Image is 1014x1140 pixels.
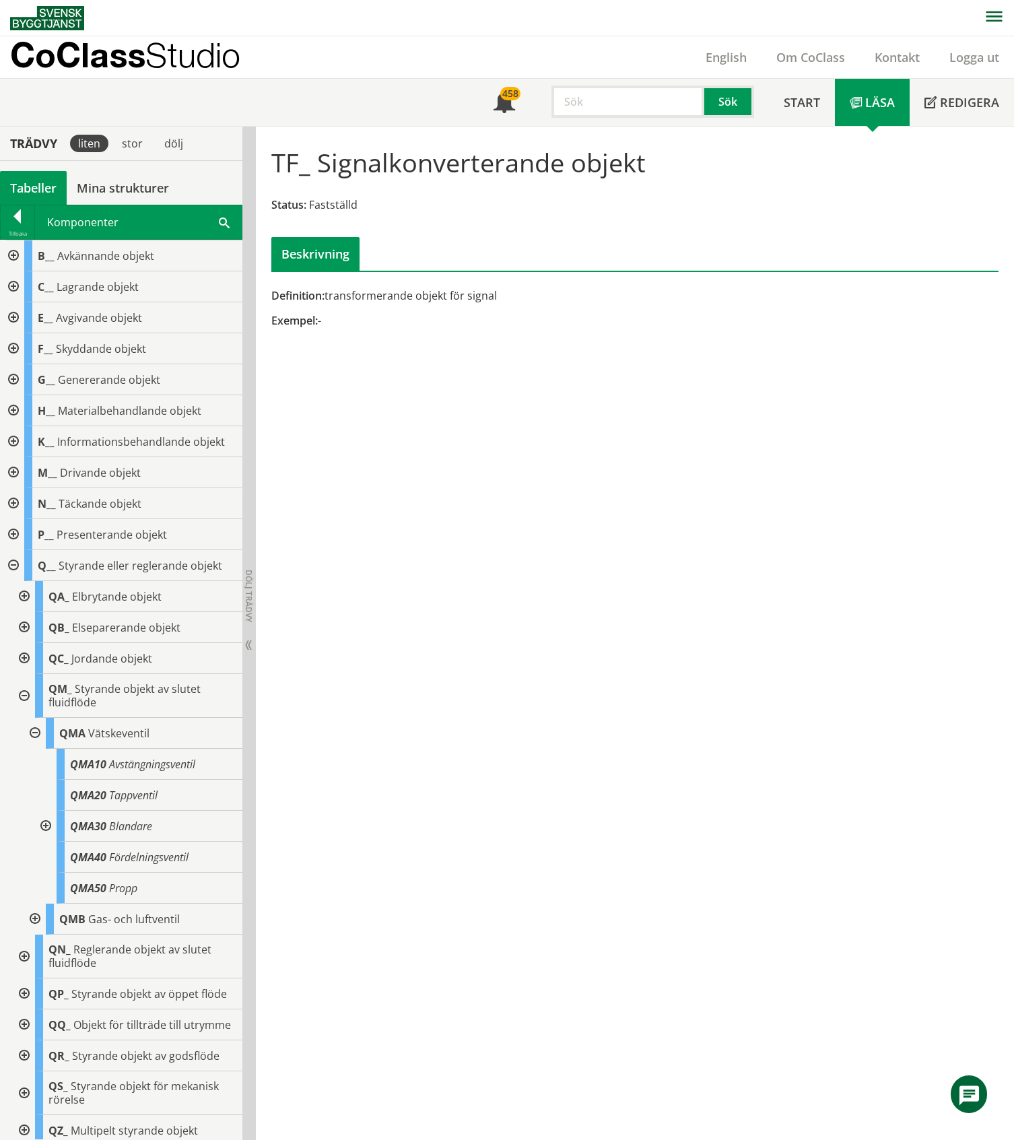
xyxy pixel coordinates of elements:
span: Exempel: [271,313,318,328]
span: Läsa [865,94,895,110]
span: QMB [59,912,86,927]
span: QQ_ [48,1017,71,1032]
a: English [691,49,762,65]
span: Avkännande objekt [57,248,154,263]
span: G__ [38,372,55,387]
span: Tappventil [109,788,158,803]
a: Redigera [910,79,1014,126]
span: Avgivande objekt [56,310,142,325]
div: Beskrivning [271,237,360,271]
span: Skyddande objekt [56,341,146,356]
span: Start [784,94,820,110]
span: QMA30 [70,819,106,834]
a: Start [769,79,835,126]
span: Objekt för tillträde till utrymme [73,1017,231,1032]
span: K__ [38,434,55,449]
span: Elbrytande objekt [72,589,162,604]
span: Fastställd [309,197,358,212]
span: H__ [38,403,55,418]
span: QMA [59,726,86,741]
h1: TF_ Signalkonverterande objekt [271,147,646,177]
span: Gas- och luftventil [88,912,180,927]
a: Mina strukturer [67,171,179,205]
a: Logga ut [935,49,1014,65]
a: Om CoClass [762,49,860,65]
span: Reglerande objekt av slutet fluidflöde [48,942,211,970]
span: Lagrande objekt [57,279,139,294]
span: QP_ [48,986,69,1001]
span: QS_ [48,1079,68,1094]
span: Informationsbehandlande objekt [57,434,225,449]
span: Definition: [271,288,325,303]
div: dölj [156,135,191,152]
span: Styrande objekt av slutet fluidflöde [48,681,201,710]
span: Fördelningsventil [109,850,189,865]
span: Vätskeventil [88,726,149,741]
div: transformerande objekt för signal [271,288,749,303]
span: Styrande eller reglerande objekt [59,558,222,573]
div: Trädvy [3,136,65,151]
span: QMA40 [70,850,106,865]
span: Styrande objekt av öppet flöde [71,986,227,1001]
span: QR_ [48,1048,69,1063]
span: F__ [38,341,53,356]
span: B__ [38,248,55,263]
img: Svensk Byggtjänst [10,6,84,30]
a: 458 [479,79,530,126]
span: M__ [38,465,57,480]
span: Jordande objekt [71,651,152,666]
span: Q__ [38,558,56,573]
span: Blandare [109,819,152,834]
span: Notifikationer [494,93,515,114]
span: P__ [38,527,54,542]
span: Styrande objekt för mekanisk rörelse [48,1079,219,1107]
span: C__ [38,279,54,294]
span: QB_ [48,620,69,635]
span: QMA50 [70,881,106,896]
span: QN_ [48,942,71,957]
span: QM_ [48,681,72,696]
span: QC_ [48,651,69,666]
div: Komponenter [35,205,242,239]
span: Sök i tabellen [219,215,230,229]
span: Elseparerande objekt [72,620,180,635]
span: QMA10 [70,757,106,772]
input: Sök [551,86,704,118]
span: Dölj trädvy [243,570,255,622]
span: Redigera [940,94,999,110]
span: QA_ [48,589,69,604]
span: E__ [38,310,53,325]
a: Kontakt [860,49,935,65]
span: Presenterande objekt [57,527,167,542]
div: liten [70,135,108,152]
span: Propp [109,881,137,896]
button: Sök [704,86,754,118]
span: QZ_ [48,1123,68,1138]
div: - [271,313,749,328]
div: 458 [500,87,520,100]
span: N__ [38,496,56,511]
a: Läsa [835,79,910,126]
span: Genererande objekt [58,372,160,387]
span: Multipelt styrande objekt [71,1123,198,1138]
div: Tillbaka [1,228,34,239]
span: Status: [271,197,306,212]
span: Materialbehandlande objekt [58,403,201,418]
span: Drivande objekt [60,465,141,480]
a: CoClassStudio [10,36,269,78]
span: Styrande objekt av godsflöde [72,1048,219,1063]
span: Täckande objekt [59,496,141,511]
div: stor [114,135,151,152]
p: CoClass [10,47,240,63]
span: QMA20 [70,788,106,803]
span: Avstängningsventil [109,757,195,772]
span: Studio [145,35,240,75]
